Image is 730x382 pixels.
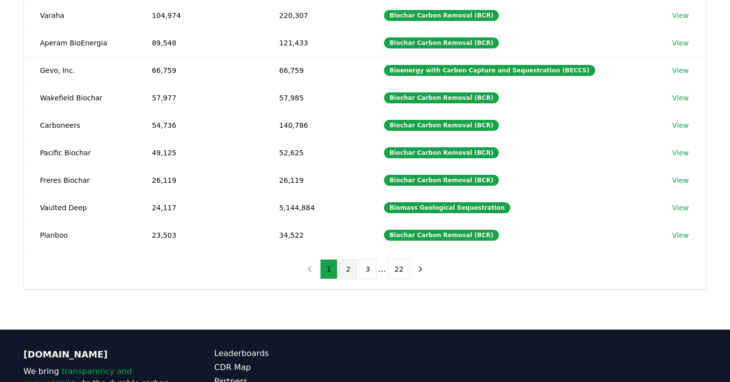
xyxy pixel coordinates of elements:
div: Biochar Carbon Removal (BCR) [384,120,499,131]
td: 24,117 [136,194,263,221]
button: next page [412,259,429,279]
td: Pacific Biochar [24,139,136,166]
td: 66,759 [263,56,368,84]
li: ... [378,263,386,275]
a: View [672,120,689,130]
td: 54,736 [136,111,263,139]
td: 140,786 [263,111,368,139]
button: 22 [388,259,410,279]
td: 5,144,884 [263,194,368,221]
td: 57,977 [136,84,263,111]
td: Carboneers [24,111,136,139]
a: Leaderboards [214,348,365,360]
td: 26,119 [263,166,368,194]
td: Gevo, Inc. [24,56,136,84]
a: View [672,203,689,213]
a: CDR Map [214,362,365,374]
td: 121,433 [263,29,368,56]
div: Biochar Carbon Removal (BCR) [384,147,499,158]
p: [DOMAIN_NAME] [23,348,174,362]
td: 23,503 [136,221,263,249]
td: Aperam BioEnergia [24,29,136,56]
button: 2 [340,259,357,279]
div: Biochar Carbon Removal (BCR) [384,175,499,186]
td: 66,759 [136,56,263,84]
div: Biomass Geological Sequestration [384,202,510,213]
div: Bioenergy with Carbon Capture and Sequestration (BECCS) [384,65,595,76]
a: View [672,93,689,103]
td: 52,625 [263,139,368,166]
td: 57,985 [263,84,368,111]
button: 1 [320,259,338,279]
a: View [672,65,689,75]
td: 104,974 [136,1,263,29]
td: 220,307 [263,1,368,29]
div: Biochar Carbon Removal (BCR) [384,10,499,21]
td: Wakefield Biochar [24,84,136,111]
td: Freres Biochar [24,166,136,194]
a: View [672,10,689,20]
td: 34,522 [263,221,368,249]
td: 89,548 [136,29,263,56]
td: 26,119 [136,166,263,194]
td: 49,125 [136,139,263,166]
a: View [672,38,689,48]
td: Varaha [24,1,136,29]
td: Planboo [24,221,136,249]
td: Vaulted Deep [24,194,136,221]
div: Biochar Carbon Removal (BCR) [384,92,499,103]
a: View [672,175,689,185]
a: View [672,148,689,158]
div: Biochar Carbon Removal (BCR) [384,230,499,241]
div: Biochar Carbon Removal (BCR) [384,37,499,48]
a: View [672,230,689,240]
button: 3 [359,259,376,279]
